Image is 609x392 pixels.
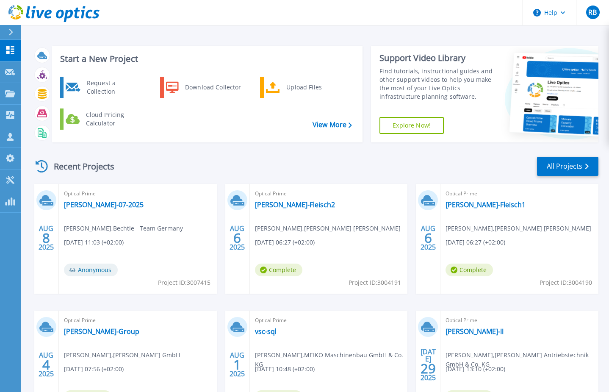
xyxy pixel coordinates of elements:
[64,350,180,360] span: [PERSON_NAME] , [PERSON_NAME] GmbH
[83,79,144,96] div: Request a Collection
[64,189,212,198] span: Optical Prime
[181,79,245,96] div: Download Collector
[421,365,436,372] span: 29
[60,54,352,64] h3: Start a New Project
[64,264,118,276] span: Anonymous
[313,121,352,129] a: View More
[229,222,245,253] div: AUG 2025
[229,349,245,380] div: AUG 2025
[379,67,493,101] div: Find tutorials, instructional guides and other support videos to help you make the most of your L...
[446,364,505,374] span: [DATE] 13:10 (+02:00)
[349,278,401,287] span: Project ID: 3004191
[38,349,54,380] div: AUG 2025
[64,364,124,374] span: [DATE] 07:56 (+02:00)
[64,200,144,209] a: [PERSON_NAME]-07-2025
[64,224,183,233] span: [PERSON_NAME] , Bechtle - Team Germany
[255,238,315,247] span: [DATE] 06:27 (+02:00)
[446,200,526,209] a: [PERSON_NAME]-Fleisch1
[260,77,347,98] a: Upload Files
[233,234,241,242] span: 6
[540,278,592,287] span: Project ID: 3004190
[446,350,598,369] span: [PERSON_NAME] , [PERSON_NAME] Antriebstechnik GmbH & Co. KG
[379,117,444,134] a: Explore Now!
[160,77,247,98] a: Download Collector
[64,327,139,336] a: [PERSON_NAME]-Group
[64,316,212,325] span: Optical Prime
[158,278,210,287] span: Project ID: 3007415
[60,108,147,130] a: Cloud Pricing Calculator
[446,238,505,247] span: [DATE] 06:27 (+02:00)
[33,156,126,177] div: Recent Projects
[42,361,50,368] span: 4
[446,264,493,276] span: Complete
[446,224,591,233] span: [PERSON_NAME] , [PERSON_NAME] [PERSON_NAME]
[255,364,315,374] span: [DATE] 10:48 (+02:00)
[420,349,436,380] div: [DATE] 2025
[420,222,436,253] div: AUG 2025
[82,111,144,128] div: Cloud Pricing Calculator
[255,350,408,369] span: [PERSON_NAME] , MEIKO Maschinenbau GmbH & Co. KG
[446,327,504,336] a: [PERSON_NAME]-II
[255,189,403,198] span: Optical Prime
[588,9,597,16] span: RB
[60,77,147,98] a: Request a Collection
[537,157,598,176] a: All Projects
[255,264,302,276] span: Complete
[255,200,335,209] a: [PERSON_NAME]-Fleisch2
[379,53,493,64] div: Support Video Library
[282,79,345,96] div: Upload Files
[42,234,50,242] span: 8
[233,361,241,368] span: 1
[255,316,403,325] span: Optical Prime
[424,234,432,242] span: 6
[446,189,593,198] span: Optical Prime
[64,238,124,247] span: [DATE] 11:03 (+02:00)
[255,327,277,336] a: vsc-sql
[38,222,54,253] div: AUG 2025
[446,316,593,325] span: Optical Prime
[255,224,401,233] span: [PERSON_NAME] , [PERSON_NAME] [PERSON_NAME]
